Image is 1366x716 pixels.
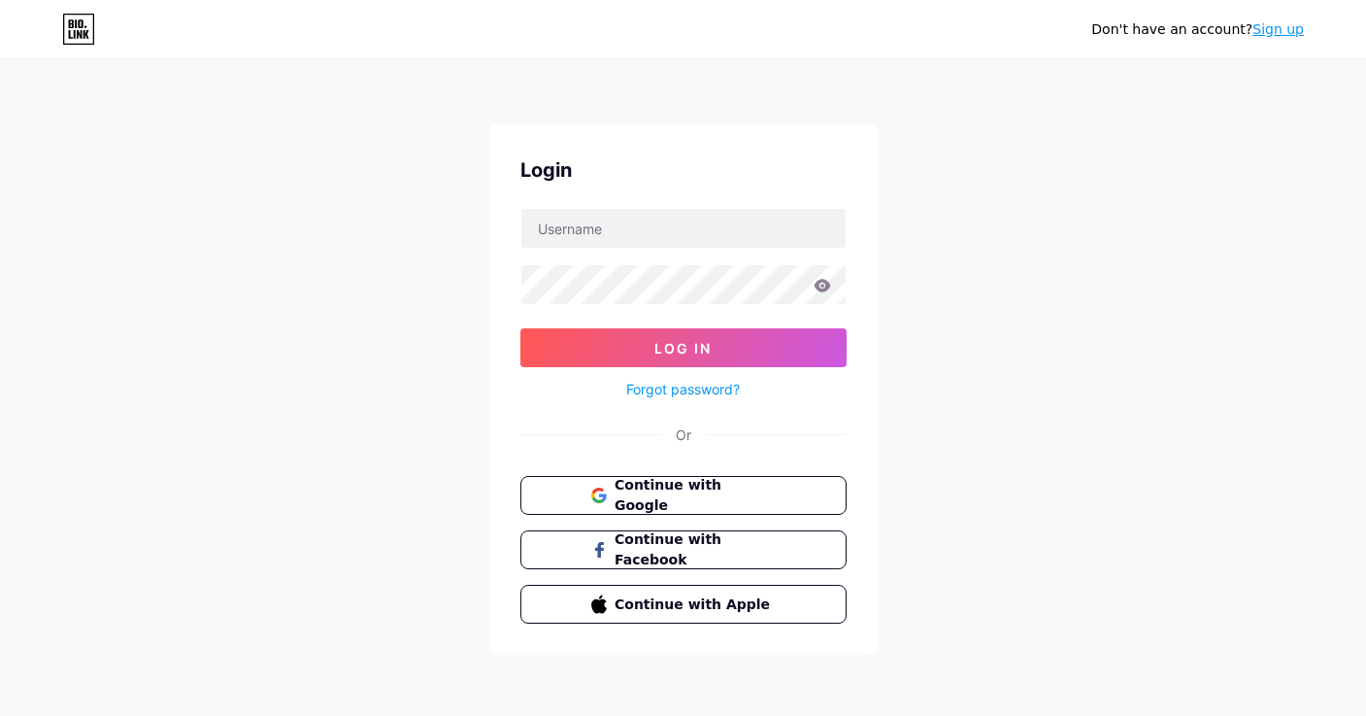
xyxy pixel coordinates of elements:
[521,209,846,248] input: Username
[676,425,691,445] div: Or
[615,475,775,516] span: Continue with Google
[1252,21,1304,37] a: Sign up
[520,155,847,185] div: Login
[520,476,847,515] button: Continue with Google
[654,340,712,357] span: Log In
[615,529,775,570] span: Continue with Facebook
[615,595,775,615] span: Continue with Apple
[520,530,847,569] button: Continue with Facebook
[520,328,847,367] button: Log In
[626,379,740,399] a: Forgot password?
[520,585,847,624] button: Continue with Apple
[1091,19,1304,40] div: Don't have an account?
